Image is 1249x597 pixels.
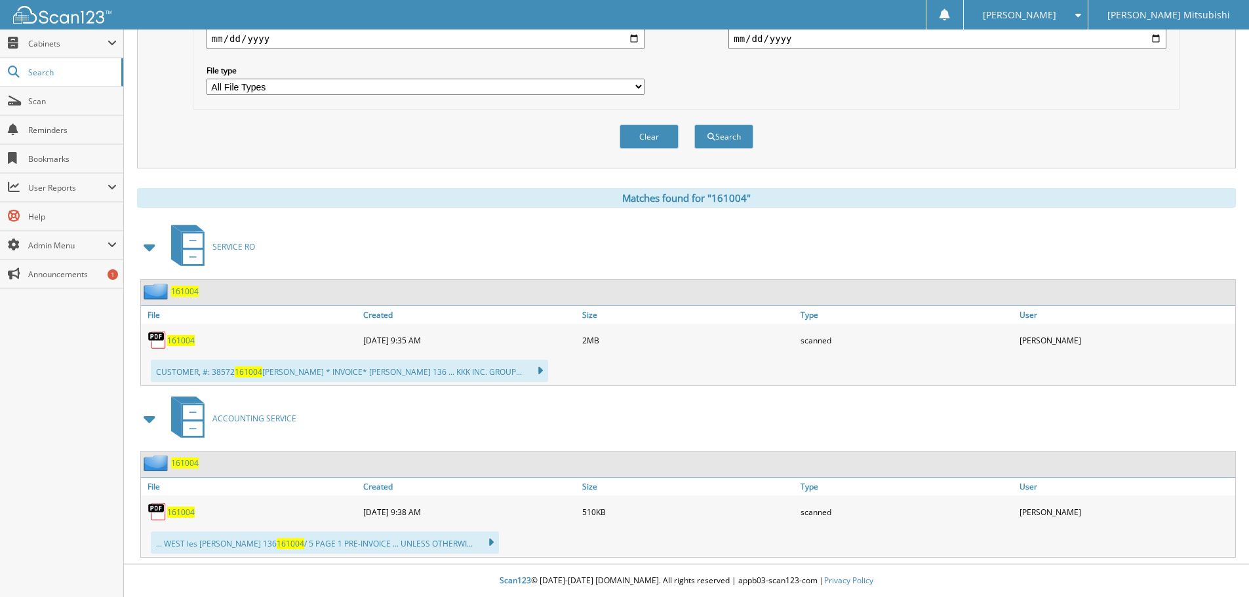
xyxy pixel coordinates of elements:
div: [PERSON_NAME] [1016,327,1235,353]
span: [PERSON_NAME] [983,11,1056,19]
span: Admin Menu [28,240,108,251]
label: File type [207,65,644,76]
div: 1 [108,269,118,280]
a: 161004 [171,457,199,469]
img: PDF.png [148,330,167,350]
a: User [1016,306,1235,324]
a: Size [579,306,798,324]
div: © [DATE]-[DATE] [DOMAIN_NAME]. All rights reserved | appb03-scan123-com | [124,565,1249,597]
div: scanned [797,499,1016,525]
a: Created [360,306,579,324]
div: 2MB [579,327,798,353]
a: ACCOUNTING SERVICE [163,393,296,444]
a: User [1016,478,1235,495]
img: PDF.png [148,502,167,522]
span: Search [28,67,115,78]
img: folder2.png [144,455,171,471]
input: start [207,28,644,49]
div: [DATE] 9:38 AM [360,499,579,525]
div: Matches found for "161004" [137,188,1236,208]
a: Privacy Policy [824,575,873,586]
span: Scan [28,96,117,107]
a: Type [797,306,1016,324]
a: Created [360,478,579,495]
button: Search [694,125,753,149]
input: end [728,28,1166,49]
a: 161004 [171,286,199,297]
div: scanned [797,327,1016,353]
span: Reminders [28,125,117,136]
a: File [141,306,360,324]
a: 161004 [167,507,195,518]
img: folder2.png [144,283,171,299]
a: Size [579,478,798,495]
span: Cabinets [28,38,108,49]
a: 161004 [167,335,195,346]
div: CUSTOMER, #: 38572 [PERSON_NAME] * INVOICE* [PERSON_NAME] 136 ... KKK INC. GROUP... [151,360,548,382]
a: Type [797,478,1016,495]
span: Bookmarks [28,153,117,164]
img: scan123-logo-white.svg [13,6,111,24]
div: 510KB [579,499,798,525]
span: 161004 [235,366,262,377]
span: SERVICE RO [212,241,255,252]
button: Clear [620,125,679,149]
div: [PERSON_NAME] [1016,499,1235,525]
div: [DATE] 9:35 AM [360,327,579,353]
span: [PERSON_NAME] Mitsubishi [1107,11,1230,19]
span: 161004 [277,538,304,549]
span: Announcements [28,269,117,280]
a: SERVICE RO [163,221,255,273]
span: ACCOUNTING SERVICE [212,413,296,424]
span: Help [28,211,117,222]
a: File [141,478,360,495]
span: User Reports [28,182,108,193]
div: ... WEST les [PERSON_NAME] 136 / 5 PAGE 1 PRE-INVOICE ... UNLESS OTHERWI... [151,531,499,554]
span: Scan123 [500,575,531,586]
